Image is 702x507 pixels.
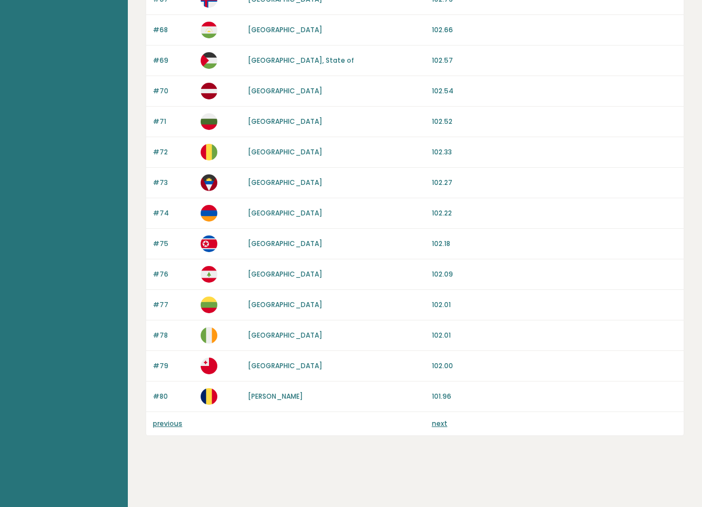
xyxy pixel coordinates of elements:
[201,144,217,160] img: gn.svg
[153,361,194,371] p: #79
[432,391,677,401] p: 101.96
[432,56,677,66] p: 102.57
[432,269,677,279] p: 102.09
[432,361,677,371] p: 102.00
[201,83,217,99] img: lv.svg
[201,358,217,374] img: to.svg
[248,56,354,65] a: [GEOGRAPHIC_DATA], State of
[432,330,677,340] p: 102.01
[153,147,194,157] p: #72
[201,266,217,283] img: lb.svg
[248,117,322,126] a: [GEOGRAPHIC_DATA]
[153,239,194,249] p: #75
[248,361,322,370] a: [GEOGRAPHIC_DATA]
[432,86,677,96] p: 102.54
[153,56,194,66] p: #69
[201,113,217,130] img: bg.svg
[432,147,677,157] p: 102.33
[153,117,194,127] p: #71
[201,22,217,38] img: tj.svg
[153,178,194,188] p: #73
[248,239,322,248] a: [GEOGRAPHIC_DATA]
[201,327,217,344] img: ie.svg
[201,174,217,191] img: ag.svg
[248,178,322,187] a: [GEOGRAPHIC_DATA]
[248,330,322,340] a: [GEOGRAPHIC_DATA]
[153,330,194,340] p: #78
[153,300,194,310] p: #77
[248,208,322,218] a: [GEOGRAPHIC_DATA]
[432,419,447,428] a: next
[248,86,322,96] a: [GEOGRAPHIC_DATA]
[201,388,217,405] img: td.svg
[153,419,182,428] a: previous
[432,117,677,127] p: 102.52
[248,391,303,401] a: [PERSON_NAME]
[153,269,194,279] p: #76
[153,86,194,96] p: #70
[432,25,677,35] p: 102.66
[248,269,322,279] a: [GEOGRAPHIC_DATA]
[432,178,677,188] p: 102.27
[432,300,677,310] p: 102.01
[248,147,322,157] a: [GEOGRAPHIC_DATA]
[153,208,194,218] p: #74
[201,235,217,252] img: kp.svg
[201,297,217,313] img: lt.svg
[201,52,217,69] img: ps.svg
[432,208,677,218] p: 102.22
[432,239,677,249] p: 102.18
[201,205,217,222] img: am.svg
[248,300,322,309] a: [GEOGRAPHIC_DATA]
[153,25,194,35] p: #68
[248,25,322,34] a: [GEOGRAPHIC_DATA]
[153,391,194,401] p: #80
